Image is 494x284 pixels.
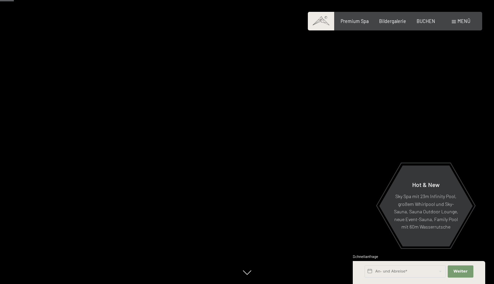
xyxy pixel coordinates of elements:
[458,18,470,24] span: Menü
[394,193,458,231] p: Sky Spa mit 23m Infinity Pool, großem Whirlpool und Sky-Sauna, Sauna Outdoor Lounge, neue Event-S...
[417,18,435,24] a: BUCHEN
[448,265,473,278] button: Weiter
[453,269,468,274] span: Weiter
[412,181,440,188] span: Hot & New
[379,18,406,24] a: Bildergalerie
[341,18,369,24] a: Premium Spa
[379,165,473,247] a: Hot & New Sky Spa mit 23m Infinity Pool, großem Whirlpool und Sky-Sauna, Sauna Outdoor Lounge, ne...
[353,254,378,259] span: Schnellanfrage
